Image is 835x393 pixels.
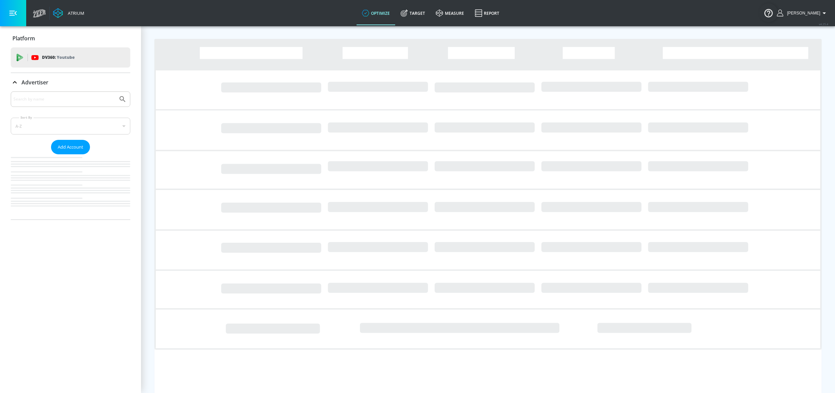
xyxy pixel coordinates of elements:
[57,54,75,61] p: Youtube
[53,8,84,18] a: Atrium
[11,29,130,48] div: Platform
[65,10,84,16] div: Atrium
[42,54,75,61] p: DV360:
[11,91,130,220] div: Advertiser
[21,79,48,86] p: Advertiser
[58,143,83,151] span: Add Account
[11,154,130,220] nav: list of Advertiser
[51,140,90,154] button: Add Account
[819,22,828,26] span: v 4.25.4
[784,11,820,15] span: login as: andersson.ceron@zefr.com
[357,1,395,25] a: optimize
[777,9,828,17] button: [PERSON_NAME]
[395,1,430,25] a: Target
[759,3,778,22] button: Open Resource Center
[12,35,35,42] p: Platform
[430,1,469,25] a: measure
[11,47,130,68] div: DV360: Youtube
[13,95,115,104] input: Search by name
[11,73,130,92] div: Advertiser
[469,1,505,25] a: Report
[19,115,34,120] label: Sort By
[11,118,130,134] div: A-Z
